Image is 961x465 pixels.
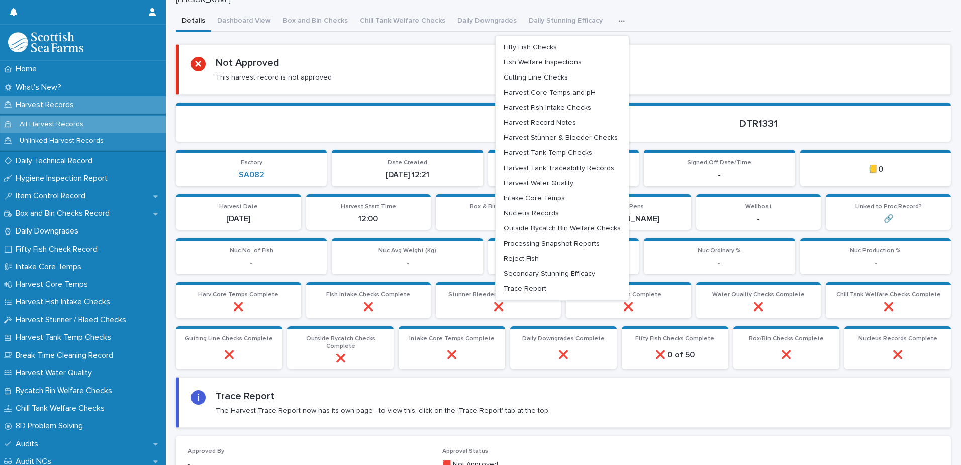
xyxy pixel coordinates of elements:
[504,59,582,66] span: Fish Welfare Inspections
[650,170,789,180] p: -
[12,226,86,236] p: Daily Downgrades
[504,149,592,157] span: Harvest Tank Temp Checks
[185,336,273,342] span: Gutting Line Checks Complete
[409,336,495,342] span: Intake Core Temps Complete
[516,350,611,360] p: ❌
[239,170,264,180] a: SA082
[338,170,476,180] p: [DATE] 12:21
[12,333,119,342] p: Harvest Tank Temp Checks
[494,170,633,180] p: -
[12,386,120,396] p: Bycatch Bin Welfare Checks
[216,73,332,82] p: This harvest record is not approved
[182,350,276,360] p: ❌
[388,160,427,166] span: Date Created
[354,11,451,32] button: Chill Tank Welfare Checks
[832,214,945,224] p: 🔗
[338,259,476,268] p: -
[635,336,714,342] span: Fifty Fish Checks Complete
[504,104,591,111] span: Harvest Fish Intake Checks
[749,336,824,342] span: Box/Bin Checks Complete
[855,204,922,210] span: Linked to Proc Record?
[504,270,595,277] span: Secondary Stunning Efficacy
[12,174,116,183] p: Hygiene Inspection Report
[341,204,396,210] span: Harvest Start Time
[572,302,685,312] p: ❌
[628,350,722,360] p: ❌ 0 of 50
[294,354,388,363] p: ❌
[12,64,45,74] p: Home
[12,191,93,201] p: Item Control Record
[12,280,96,289] p: Harvest Core Temps
[442,302,555,312] p: ❌
[405,350,499,360] p: ❌
[211,11,277,32] button: Dashboard View
[378,248,436,254] span: Nuc Avg Weight (Kg)
[578,118,939,130] p: DTR1331
[12,351,121,360] p: Break Time Cleaning Record
[523,11,609,32] button: Daily Stunning Efficacy
[448,292,549,298] span: Stunner Bleeder Checks Complete
[216,406,550,415] p: The Harvest Trace Report now has its own page - to view this, click on the 'Trace Report' tab at ...
[216,57,279,69] h2: Not Approved
[230,248,273,254] span: Nuc No. of Fish
[504,74,568,81] span: Gutting Line Checks
[451,11,523,32] button: Daily Downgrades
[12,262,89,272] p: Intake Core Temps
[277,11,354,32] button: Box and Bin Checks
[806,165,945,174] p: 📒0
[12,439,46,449] p: Audits
[504,134,618,141] span: Harvest Stunner & Bleeder Checks
[504,255,539,262] span: Reject Fish
[504,195,565,202] span: Intake Core Temps
[836,292,941,298] span: Chill Tank Welfare Checks Complete
[12,297,118,307] p: Harvest Fish Intake Checks
[8,32,83,52] img: mMrefqRFQpe26GRNOUkG
[12,100,82,110] p: Harvest Records
[745,204,772,210] span: Wellboat
[712,292,805,298] span: Water Quality Checks Complete
[504,285,546,292] span: Trace Report
[198,292,278,298] span: Harv Core Temps Complete
[504,210,559,217] span: Nucleus Records
[504,89,596,96] span: Harvest Core Temps and pH
[698,248,741,254] span: Nuc Ordinary %
[687,160,751,166] span: Signed Off Date/Time
[832,302,945,312] p: ❌
[326,292,410,298] span: Fish Intake Checks Complete
[739,350,834,360] p: ❌
[12,315,134,325] p: Harvest Stunner / Bleed Checks
[850,350,945,360] p: ❌
[182,214,295,224] p: [DATE]
[182,302,295,312] p: ❌
[702,302,815,312] p: ❌
[806,259,945,268] p: -
[312,302,425,312] p: ❌
[188,448,224,454] span: Approved By
[442,214,555,224] p: -
[850,248,901,254] span: Nuc Production %
[494,259,633,268] p: -
[312,214,425,224] p: 12:00
[504,225,621,232] span: Outside Bycatch Bin Welfare Checks
[12,120,91,129] p: All Harvest Records
[12,156,101,166] p: Daily Technical Record
[504,44,557,51] span: Fifty Fish Checks
[504,240,600,247] span: Processing Snapshot Reports
[858,336,937,342] span: Nucleus Records Complete
[504,165,614,172] span: Harvest Tank Traceability Records
[504,119,576,126] span: Harvest Record Notes
[176,11,211,32] button: Details
[182,259,321,268] p: -
[470,204,527,210] span: Box & Bin Temp Avg
[219,204,258,210] span: Harvest Date
[12,137,112,145] p: Unlinked Harvest Records
[12,83,69,92] p: What's New?
[702,214,815,224] p: -
[522,336,605,342] span: Daily Downgrades Complete
[12,245,106,254] p: Fifty Fish Check Record
[241,160,262,166] span: Factory
[12,421,91,431] p: 8D Problem Solving
[650,259,789,268] p: -
[12,368,100,378] p: Harvest Water Quality
[504,180,573,187] span: Harvest Water Quality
